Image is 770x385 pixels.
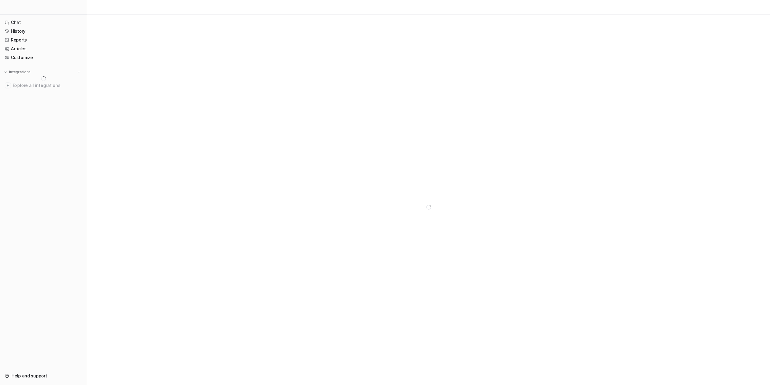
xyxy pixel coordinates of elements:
button: Integrations [2,69,32,75]
a: Reports [2,36,84,44]
img: explore all integrations [5,82,11,88]
a: Chat [2,18,84,27]
img: expand menu [4,70,8,74]
a: Customize [2,53,84,62]
img: menu_add.svg [77,70,81,74]
a: Help and support [2,372,84,380]
a: History [2,27,84,35]
span: Explore all integrations [13,81,82,90]
p: Integrations [9,70,31,75]
a: Explore all integrations [2,81,84,90]
a: Articles [2,45,84,53]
